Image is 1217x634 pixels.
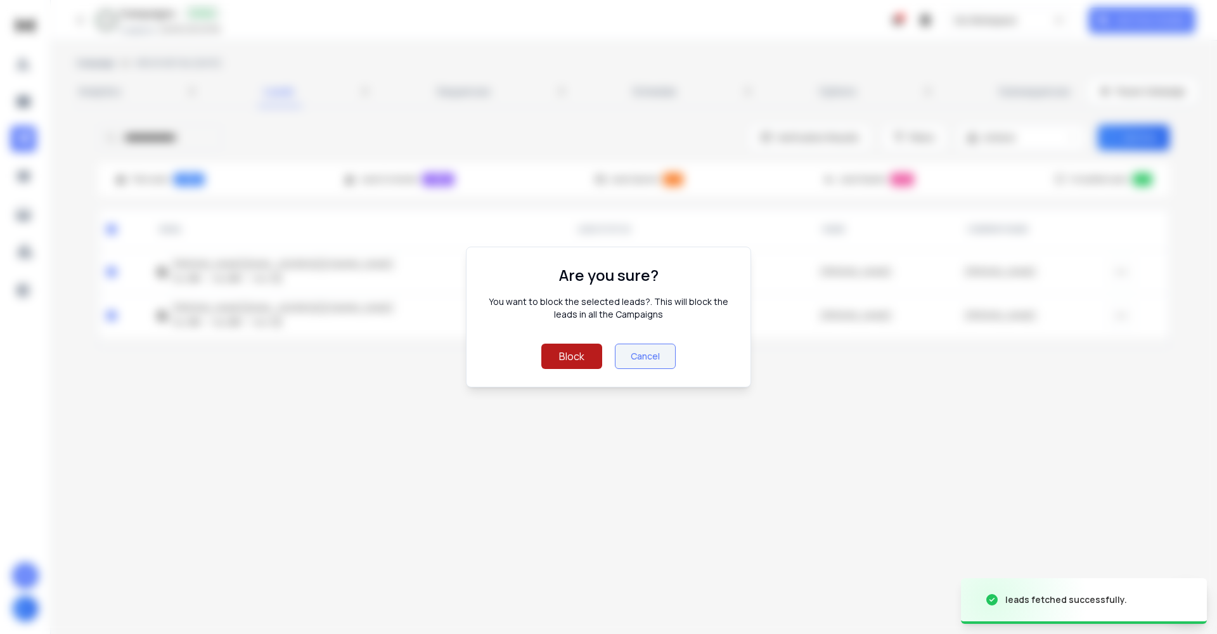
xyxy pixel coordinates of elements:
button: Cancel [615,344,676,369]
div: leads fetched successfully. [1005,593,1127,606]
button: Block [541,344,602,369]
p: You want to block the selected leads?. This will block the leads in all the Campaigns [484,295,733,321]
h1: Are you sure? [559,265,659,285]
